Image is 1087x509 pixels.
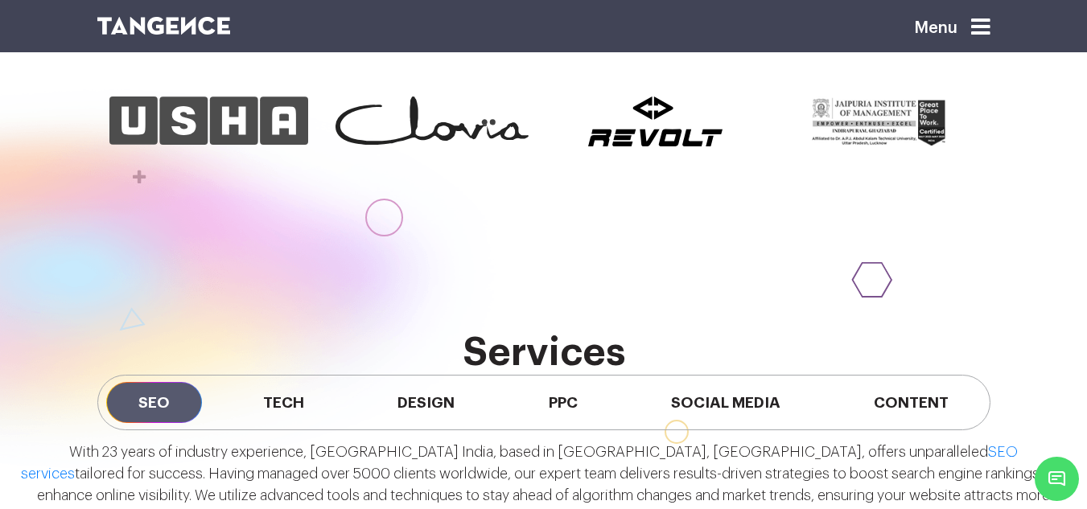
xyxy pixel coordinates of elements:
[842,382,981,423] span: Content
[106,382,202,423] span: SEO
[365,382,487,423] span: Design
[21,445,1019,481] a: SEO services
[97,331,990,375] h2: services
[639,382,813,423] span: Social Media
[97,17,231,35] img: logo SVG
[588,96,723,146] img: Revolt.svg
[1035,457,1079,501] span: Chat Widget
[517,382,610,423] span: PPC
[336,96,529,145] img: Clovia.svg
[231,382,336,423] span: Tech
